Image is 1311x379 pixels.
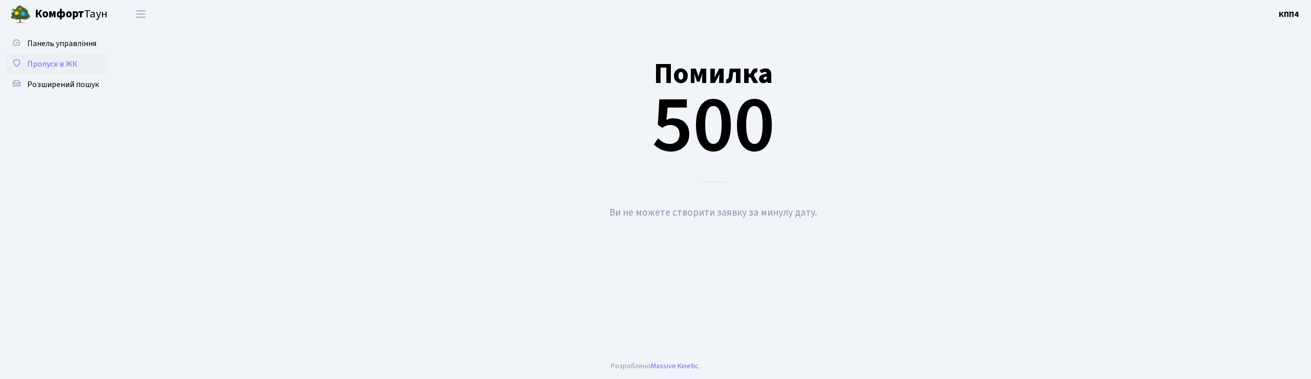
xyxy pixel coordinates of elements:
[27,79,99,90] span: Розширений пошук
[131,32,1296,182] div: 500
[1279,8,1299,20] a: КПП4
[611,361,700,372] div: Розроблено .
[651,361,699,371] a: Massive Kinetic
[35,6,108,23] span: Таун
[5,54,108,74] a: Пропуск в ЖК
[609,205,817,220] small: Ви не можете створити заявку за минулу дату.
[35,6,84,22] b: Комфорт
[27,58,77,70] span: Пропуск в ЖК
[27,38,96,49] span: Панель управління
[5,74,108,95] a: Розширений пошук
[10,4,31,25] img: logo.png
[128,6,154,23] button: Переключити навігацію
[654,54,773,94] small: Помилка
[1279,9,1299,20] b: КПП4
[5,33,108,54] a: Панель управління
